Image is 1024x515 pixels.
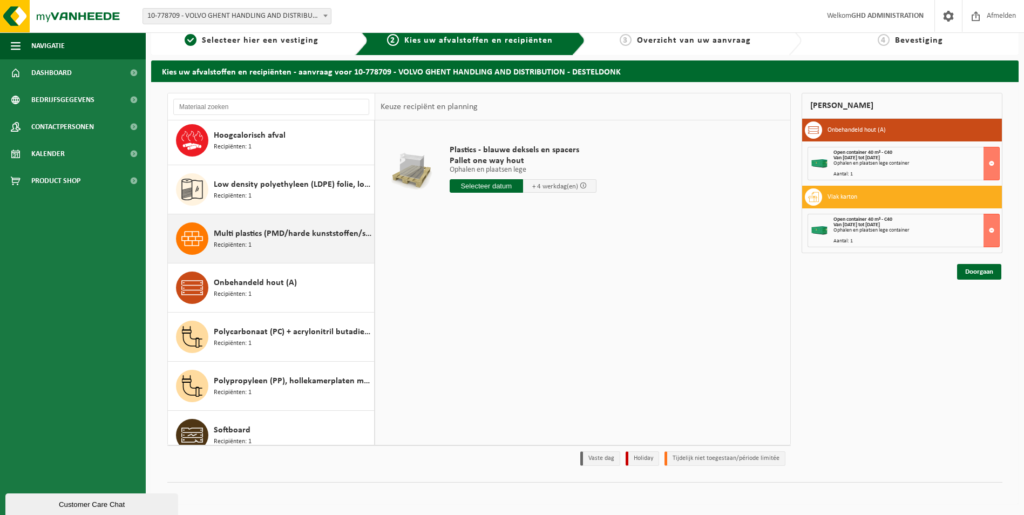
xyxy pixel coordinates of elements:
[957,264,1001,280] a: Doorgaan
[214,276,297,289] span: Onbehandeld hout (A)
[31,86,94,113] span: Bedrijfsgegevens
[802,93,1002,119] div: [PERSON_NAME]
[450,145,596,155] span: Plastics - blauwe deksels en spacers
[5,491,180,515] iframe: chat widget
[143,8,331,24] span: 10-778709 - VOLVO GHENT HANDLING AND DISTRIBUTION - DESTELDONK
[375,93,483,120] div: Keuze recipiënt en planning
[828,121,886,139] h3: Onbehandeld hout (A)
[214,240,252,250] span: Recipiënten: 1
[450,155,596,166] span: Pallet one way hout
[168,263,375,313] button: Onbehandeld hout (A) Recipiënten: 1
[31,113,94,140] span: Contactpersonen
[214,375,371,388] span: Polypropyleen (PP), hollekamerplaten met geweven PP, gekleurd
[168,411,375,460] button: Softboard Recipiënten: 1
[580,451,620,466] li: Vaste dag
[626,451,659,466] li: Holiday
[404,36,553,45] span: Kies uw afvalstoffen en recipiënten
[31,59,72,86] span: Dashboard
[450,179,523,193] input: Selecteer datum
[214,191,252,201] span: Recipiënten: 1
[143,9,331,24] span: 10-778709 - VOLVO GHENT HANDLING AND DISTRIBUTION - DESTELDONK
[214,326,371,338] span: Polycarbonaat (PC) + acrylonitril butadieen styreen (ABS) onbewerkt, gekleurd
[387,34,399,46] span: 2
[157,34,347,47] a: 1Selecteer hier een vestiging
[31,32,65,59] span: Navigatie
[214,129,286,142] span: Hoogcalorisch afval
[664,451,785,466] li: Tijdelijk niet toegestaan/période limitée
[214,227,371,240] span: Multi plastics (PMD/harde kunststoffen/spanbanden/EPS/folie naturel/folie gemengd)
[851,12,924,20] strong: GHD ADMINISTRATION
[833,222,880,228] strong: Van [DATE] tot [DATE]
[173,99,369,115] input: Materiaal zoeken
[833,172,999,177] div: Aantal: 1
[214,338,252,349] span: Recipiënten: 1
[31,140,65,167] span: Kalender
[833,155,880,161] strong: Van [DATE] tot [DATE]
[878,34,890,46] span: 4
[168,214,375,263] button: Multi plastics (PMD/harde kunststoffen/spanbanden/EPS/folie naturel/folie gemengd) Recipiënten: 1
[202,36,318,45] span: Selecteer hier een vestiging
[833,228,999,233] div: Ophalen en plaatsen lege container
[620,34,632,46] span: 3
[168,362,375,411] button: Polypropyleen (PP), hollekamerplaten met geweven PP, gekleurd Recipiënten: 1
[833,216,892,222] span: Open container 40 m³ - C40
[168,165,375,214] button: Low density polyethyleen (LDPE) folie, los, naturel Recipiënten: 1
[214,289,252,300] span: Recipiënten: 1
[828,188,857,206] h3: Vlak karton
[833,150,892,155] span: Open container 40 m³ - C40
[450,166,596,174] p: Ophalen en plaatsen lege
[185,34,196,46] span: 1
[151,60,1019,82] h2: Kies uw afvalstoffen en recipiënten - aanvraag voor 10-778709 - VOLVO GHENT HANDLING AND DISTRIBU...
[214,388,252,398] span: Recipiënten: 1
[214,142,252,152] span: Recipiënten: 1
[168,313,375,362] button: Polycarbonaat (PC) + acrylonitril butadieen styreen (ABS) onbewerkt, gekleurd Recipiënten: 1
[214,437,252,447] span: Recipiënten: 1
[214,178,371,191] span: Low density polyethyleen (LDPE) folie, los, naturel
[214,424,250,437] span: Softboard
[833,161,999,166] div: Ophalen en plaatsen lege container
[532,183,578,190] span: + 4 werkdag(en)
[31,167,80,194] span: Product Shop
[895,36,943,45] span: Bevestiging
[833,239,999,244] div: Aantal: 1
[168,116,375,165] button: Hoogcalorisch afval Recipiënten: 1
[637,36,751,45] span: Overzicht van uw aanvraag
